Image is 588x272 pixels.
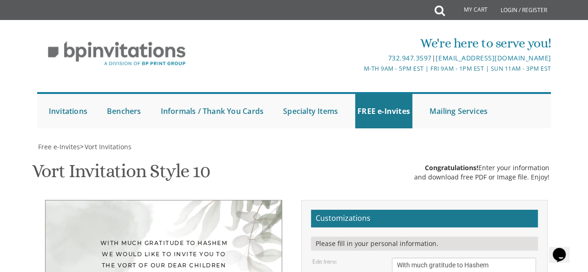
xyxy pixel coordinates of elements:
[414,172,549,182] div: and download free PDF or Image file. Enjoy!
[388,53,432,62] a: 732.947.3597
[355,94,412,128] a: FREE e-Invites
[425,163,478,172] span: Congratulations!
[311,210,538,227] h2: Customizations
[80,142,132,151] span: >
[105,94,144,128] a: Benchers
[209,34,551,53] div: We're here to serve you!
[159,94,266,128] a: Informals / Thank You Cards
[311,237,538,251] div: Please fill in your personal information.
[549,235,579,263] iframe: chat widget
[46,94,90,128] a: Invitations
[38,142,80,151] span: Free e-Invites
[444,1,494,20] a: My Cart
[84,142,132,151] a: Vort Invitations
[436,53,551,62] a: [EMAIL_ADDRESS][DOMAIN_NAME]
[281,94,340,128] a: Specialty Items
[209,64,551,73] div: M-Th 9am - 5pm EST | Fri 9am - 1pm EST | Sun 11am - 3pm EST
[312,258,337,265] label: Edit Intro:
[37,142,80,151] a: Free e-Invites
[64,238,263,271] div: With much gratitude to Hashem We would like to invite you to The vort of our dear children
[209,53,551,64] div: |
[37,34,197,73] img: BP Invitation Loft
[85,142,132,151] span: Vort Invitations
[32,161,210,188] h1: Vort Invitation Style 10
[414,163,549,172] div: Enter your information
[427,94,490,128] a: Mailing Services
